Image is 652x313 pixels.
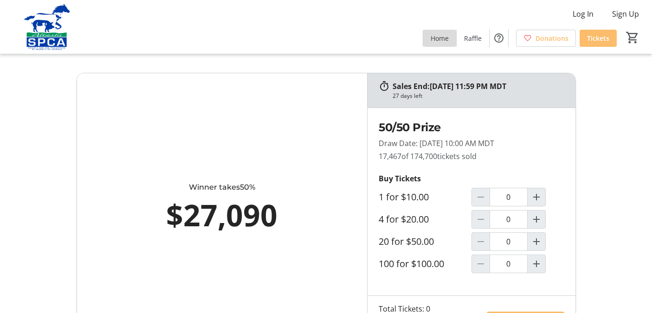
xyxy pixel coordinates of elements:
[528,233,545,250] button: Increment by one
[118,182,327,193] div: Winner takes
[580,30,617,47] a: Tickets
[379,236,434,247] label: 20 for $50.00
[490,29,508,47] button: Help
[401,151,437,161] span: of 174,700
[423,30,456,47] a: Home
[528,188,545,206] button: Increment by one
[431,33,449,43] span: Home
[6,4,88,50] img: Alberta SPCA's Logo
[573,8,594,19] span: Log In
[393,81,430,91] span: Sales End:
[379,214,429,225] label: 4 for $20.00
[379,173,421,184] strong: Buy Tickets
[516,30,576,47] a: Donations
[457,30,489,47] a: Raffle
[430,81,506,91] span: [DATE] 11:59 PM MDT
[379,258,444,269] label: 100 for $100.00
[612,8,639,19] span: Sign Up
[118,193,327,237] div: $27,090
[587,33,609,43] span: Tickets
[393,92,422,100] div: 27 days left
[379,138,564,149] p: Draw Date: [DATE] 10:00 AM MDT
[605,6,646,21] button: Sign Up
[536,33,568,43] span: Donations
[624,29,641,46] button: Cart
[528,211,545,228] button: Increment by one
[240,183,255,192] span: 50%
[565,6,601,21] button: Log In
[379,192,429,203] label: 1 for $10.00
[528,255,545,273] button: Increment by one
[464,33,482,43] span: Raffle
[379,151,564,162] p: 17,467 tickets sold
[379,119,564,136] h2: 50/50 Prize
